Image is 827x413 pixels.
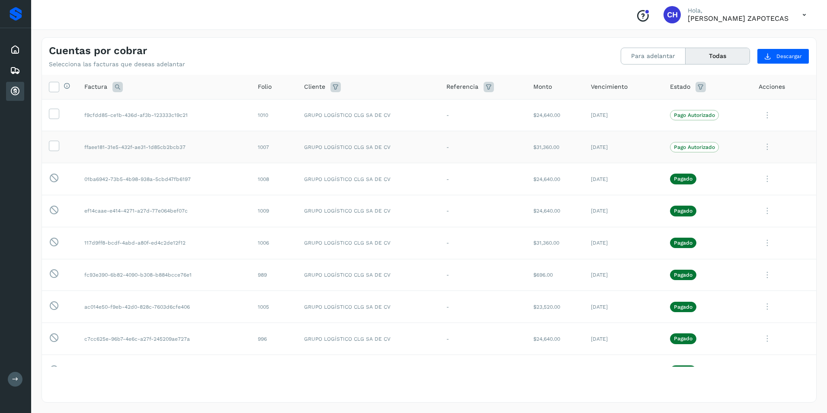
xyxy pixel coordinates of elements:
[297,323,439,355] td: GRUPO LOGÍSTICO CLG SA DE CV
[439,195,526,227] td: -
[297,99,439,131] td: GRUPO LOGÍSTICO CLG SA DE CV
[251,131,298,163] td: 1007
[674,112,715,118] p: Pago Autorizado
[77,227,251,259] td: 117d9ff8-bcdf-4abd-a80f-ed4c2de12f12
[674,304,692,310] p: Pagado
[446,82,478,91] span: Referencia
[526,227,584,259] td: $31,360.00
[77,131,251,163] td: ffaee181-31e5-432f-ae31-1d85cb2bcb37
[526,259,584,291] td: $696.00
[674,336,692,342] p: Pagado
[297,355,439,387] td: GRUPO LOGÍSTICO CLG SA DE CV
[584,131,663,163] td: [DATE]
[526,163,584,195] td: $24,640.00
[258,82,272,91] span: Folio
[84,82,107,91] span: Factura
[439,99,526,131] td: -
[6,82,24,101] div: Cuentas por cobrar
[526,131,584,163] td: $31,360.00
[439,259,526,291] td: -
[584,227,663,259] td: [DATE]
[77,195,251,227] td: ef14caae-e414-4271-a27d-77e064bef07c
[526,195,584,227] td: $24,640.00
[674,240,692,246] p: Pagado
[251,291,298,323] td: 1005
[297,195,439,227] td: GRUPO LOGÍSTICO CLG SA DE CV
[439,323,526,355] td: -
[439,131,526,163] td: -
[49,61,185,68] p: Selecciona las facturas que deseas adelantar
[759,82,785,91] span: Acciones
[776,52,802,60] span: Descargar
[251,99,298,131] td: 1010
[584,259,663,291] td: [DATE]
[688,7,789,14] p: Hola,
[77,99,251,131] td: f9cfdd85-ce1b-436d-af3b-123333c19c21
[251,323,298,355] td: 996
[439,355,526,387] td: -
[77,163,251,195] td: 01ba6942-73b5-4b98-938a-5cbd47fb6197
[674,176,692,182] p: Pagado
[688,14,789,23] p: CELSO HUITZIL ZAPOTECAS
[251,355,298,387] td: 995
[757,48,809,64] button: Descargar
[251,227,298,259] td: 1006
[674,144,715,150] p: Pago Autorizado
[584,323,663,355] td: [DATE]
[77,323,251,355] td: c7cc625e-96b7-4e6c-a27f-245209ae727a
[297,259,439,291] td: GRUPO LOGÍSTICO CLG SA DE CV
[251,259,298,291] td: 989
[251,195,298,227] td: 1009
[77,355,251,387] td: 10b2566f-5d04-4b33-9b7a-d8dcd9538912
[670,82,690,91] span: Estado
[674,208,692,214] p: Pagado
[584,355,663,387] td: [DATE]
[439,163,526,195] td: -
[591,82,628,91] span: Vencimiento
[584,291,663,323] td: [DATE]
[77,259,251,291] td: fc93e390-6b82-4090-b308-b884bcce76e1
[674,272,692,278] p: Pagado
[584,195,663,227] td: [DATE]
[439,227,526,259] td: -
[584,99,663,131] td: [DATE]
[439,291,526,323] td: -
[297,227,439,259] td: GRUPO LOGÍSTICO CLG SA DE CV
[49,45,147,57] h4: Cuentas por cobrar
[621,48,686,64] button: Para adelantar
[686,48,750,64] button: Todas
[533,82,552,91] span: Monto
[77,291,251,323] td: ac014e50-f9eb-42d0-828c-7603d6cfe406
[526,355,584,387] td: $24,640.00
[584,163,663,195] td: [DATE]
[297,291,439,323] td: GRUPO LOGÍSTICO CLG SA DE CV
[304,82,325,91] span: Cliente
[526,99,584,131] td: $24,640.00
[6,40,24,59] div: Inicio
[297,131,439,163] td: GRUPO LOGÍSTICO CLG SA DE CV
[6,61,24,80] div: Embarques
[526,323,584,355] td: $24,640.00
[526,291,584,323] td: $23,520.00
[297,163,439,195] td: GRUPO LOGÍSTICO CLG SA DE CV
[251,163,298,195] td: 1008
